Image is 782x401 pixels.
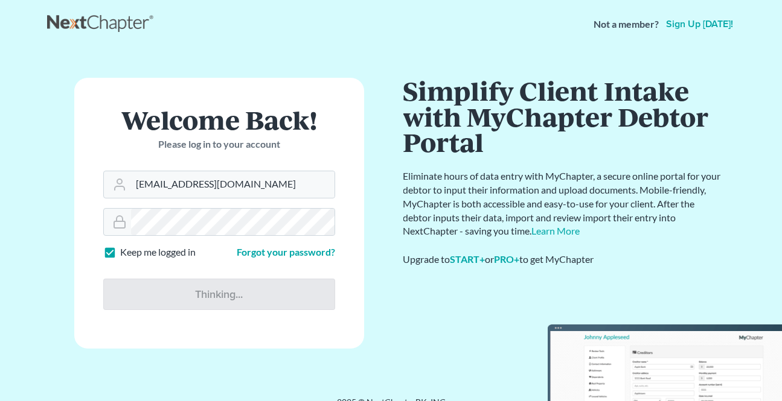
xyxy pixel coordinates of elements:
a: Learn More [532,225,580,236]
input: Email Address [131,171,335,198]
a: PRO+ [495,253,520,265]
h1: Welcome Back! [103,107,335,133]
label: Keep me logged in [120,245,196,259]
input: Thinking... [103,279,335,310]
h1: Simplify Client Intake with MyChapter Debtor Portal [403,78,723,155]
strong: Not a member? [594,17,659,31]
a: Forgot your password? [237,246,335,257]
a: START+ [450,253,486,265]
a: Sign up [DATE]! [664,19,736,29]
p: Eliminate hours of data entry with MyChapter, a secure online portal for your debtor to input the... [403,169,723,238]
div: Upgrade to or to get MyChapter [403,253,723,267]
p: Please log in to your account [103,137,335,151]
